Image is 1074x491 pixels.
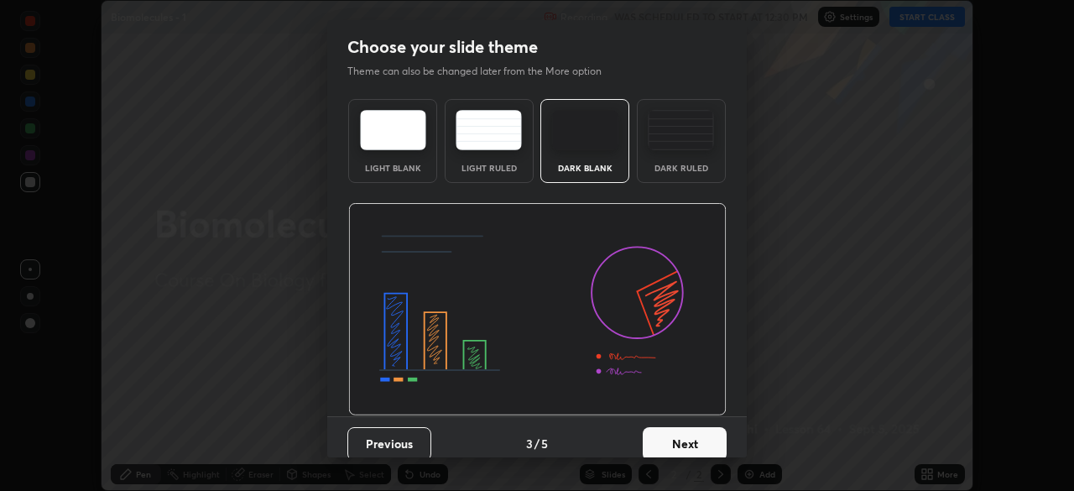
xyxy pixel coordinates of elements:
img: lightRuledTheme.5fabf969.svg [456,110,522,150]
img: lightTheme.e5ed3b09.svg [360,110,426,150]
button: Previous [347,427,431,461]
h4: / [534,435,540,452]
button: Next [643,427,727,461]
h4: 3 [526,435,533,452]
img: darkRuledTheme.de295e13.svg [648,110,714,150]
h2: Choose your slide theme [347,36,538,58]
div: Dark Blank [551,164,618,172]
img: darkTheme.f0cc69e5.svg [552,110,618,150]
div: Light Blank [359,164,426,172]
div: Light Ruled [456,164,523,172]
div: Dark Ruled [648,164,715,172]
h4: 5 [541,435,548,452]
img: darkThemeBanner.d06ce4a2.svg [348,203,727,416]
p: Theme can also be changed later from the More option [347,64,619,79]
